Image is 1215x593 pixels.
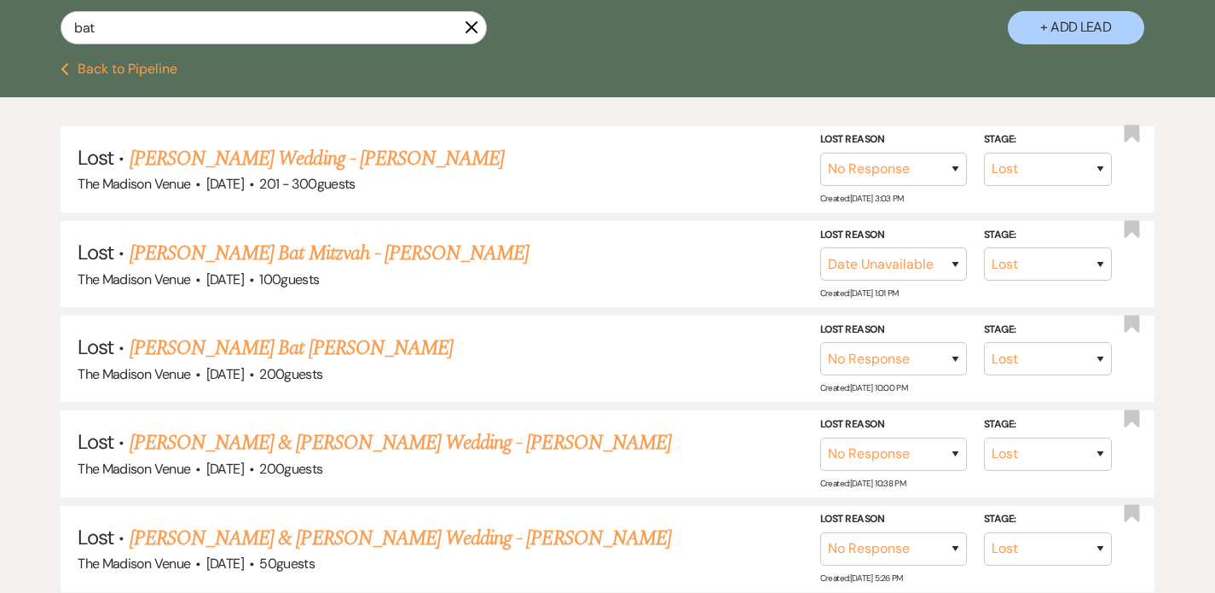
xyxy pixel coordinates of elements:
span: Created: [DATE] 10:38 PM [820,477,905,488]
label: Lost Reason [820,510,967,529]
label: Stage: [984,510,1112,529]
span: [DATE] [206,365,244,383]
span: 201 - 300 guests [259,175,355,193]
span: The Madison Venue [78,175,190,193]
button: Back to Pipeline [61,62,177,76]
span: Created: [DATE] 3:03 PM [820,193,904,204]
input: Search by name, event date, email address or phone number [61,11,487,44]
span: Lost [78,524,113,550]
a: [PERSON_NAME] & [PERSON_NAME] Wedding - [PERSON_NAME] [130,427,671,458]
span: 200 guests [259,365,322,383]
a: [PERSON_NAME] & [PERSON_NAME] Wedding - [PERSON_NAME] [130,523,671,554]
label: Lost Reason [820,131,967,149]
label: Stage: [984,131,1112,149]
span: [DATE] [206,175,244,193]
span: 100 guests [259,270,319,288]
label: Lost Reason [820,321,967,340]
label: Lost Reason [820,416,967,434]
a: [PERSON_NAME] Bat [PERSON_NAME] [130,333,453,363]
span: Lost [78,428,113,455]
label: Stage: [984,416,1112,434]
span: [DATE] [206,460,244,478]
label: Stage: [984,321,1112,340]
span: The Madison Venue [78,365,190,383]
span: Created: [DATE] 5:26 PM [820,573,903,584]
span: 200 guests [259,460,322,478]
span: [DATE] [206,270,244,288]
span: Lost [78,144,113,171]
a: [PERSON_NAME] Bat Mitzvah - [PERSON_NAME] [130,238,529,269]
span: Lost [78,334,113,360]
a: [PERSON_NAME] Wedding - [PERSON_NAME] [130,143,504,174]
span: [DATE] [206,555,244,573]
span: The Madison Venue [78,555,190,573]
button: + Add Lead [1008,11,1144,44]
span: Created: [DATE] 1:01 PM [820,288,899,299]
span: The Madison Venue [78,460,190,478]
span: Created: [DATE] 10:00 PM [820,382,907,393]
label: Lost Reason [820,225,967,244]
label: Stage: [984,225,1112,244]
span: Lost [78,239,113,265]
span: The Madison Venue [78,270,190,288]
span: 50 guests [259,555,315,573]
